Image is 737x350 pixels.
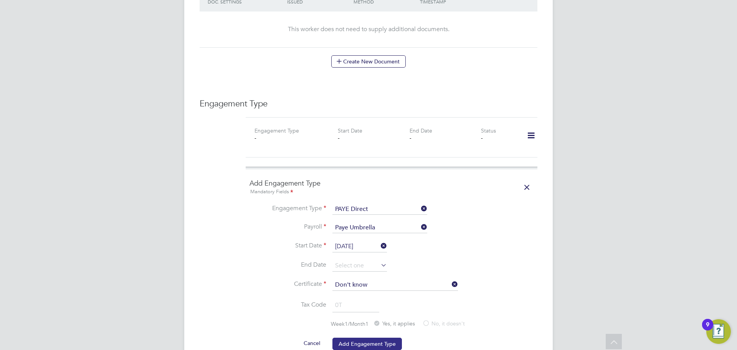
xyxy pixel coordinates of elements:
label: Status [481,127,496,134]
label: Engagement Type [250,204,326,212]
input: Select one [332,260,387,272]
h4: Add Engagement Type [250,179,534,196]
div: - [481,134,517,141]
input: Select one [332,279,458,291]
input: Search for... [332,222,427,233]
label: Certificate [250,280,326,288]
div: - [338,134,409,141]
label: Payroll [250,223,326,231]
div: - [410,134,481,141]
div: 9 [706,325,709,335]
h3: Engagement Type [200,98,537,109]
label: Yes, it applies [373,320,415,328]
button: Add Engagement Type [332,338,402,350]
label: End Date [250,261,326,269]
button: Open Resource Center, 9 new notifications [706,319,731,344]
label: Engagement Type [254,127,299,134]
input: Select one [332,241,387,252]
label: Tax Code [250,301,326,309]
label: End Date [410,127,432,134]
button: Create New Document [331,55,406,68]
label: Week1/Month1 [331,320,368,327]
div: - [254,134,326,141]
button: Cancel [297,337,326,349]
label: No, it doesn't [422,320,465,328]
label: Start Date [250,242,326,250]
input: Select one [332,204,427,215]
div: This worker does not need to supply additional documents. [207,25,530,33]
div: Mandatory Fields [250,188,534,196]
label: Start Date [338,127,362,134]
